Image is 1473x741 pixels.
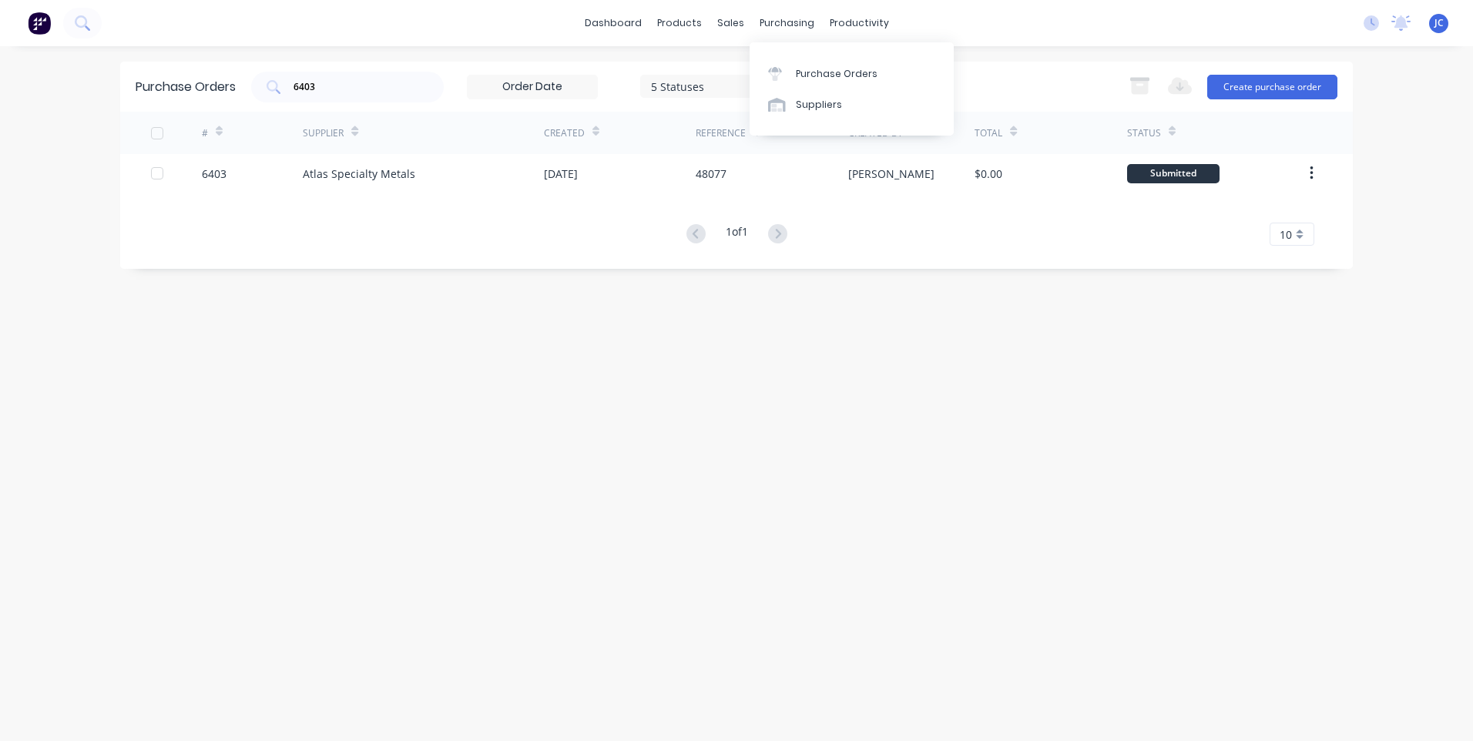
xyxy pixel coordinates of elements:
[1434,16,1444,30] span: JC
[1207,75,1337,99] button: Create purchase order
[975,166,1002,182] div: $0.00
[1127,164,1220,183] div: Submitted
[848,166,934,182] div: [PERSON_NAME]
[975,126,1002,140] div: Total
[796,98,842,112] div: Suppliers
[796,67,877,81] div: Purchase Orders
[651,78,761,94] div: 5 Statuses
[649,12,710,35] div: products
[303,166,415,182] div: Atlas Specialty Metals
[136,78,236,96] div: Purchase Orders
[750,58,954,89] a: Purchase Orders
[292,79,420,95] input: Search purchase orders...
[468,75,597,99] input: Order Date
[202,126,208,140] div: #
[696,166,726,182] div: 48077
[752,12,822,35] div: purchasing
[202,166,226,182] div: 6403
[577,12,649,35] a: dashboard
[544,126,585,140] div: Created
[28,12,51,35] img: Factory
[303,126,344,140] div: Supplier
[1127,126,1161,140] div: Status
[726,223,748,246] div: 1 of 1
[750,89,954,120] a: Suppliers
[1280,226,1292,243] span: 10
[822,12,897,35] div: productivity
[710,12,752,35] div: sales
[544,166,578,182] div: [DATE]
[696,126,746,140] div: Reference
